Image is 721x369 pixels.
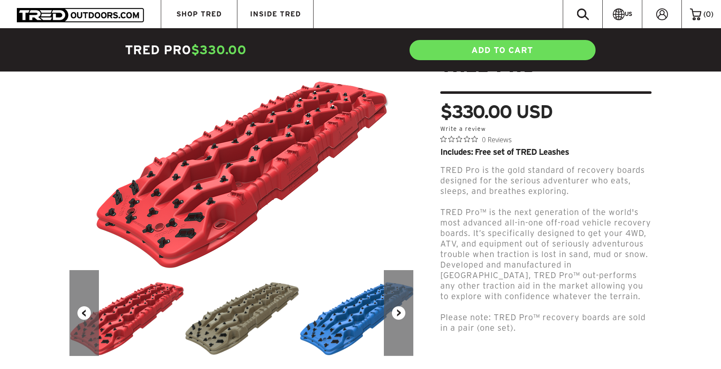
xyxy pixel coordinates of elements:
span: 0 [706,10,711,18]
span: $330.00 [191,43,247,57]
span: SHOP TRED [176,11,222,18]
img: TRED_Pro_ISO_RED_x2_1fe710b8-74cb-45e8-89e3-f36b83bb2eca_300x.png [69,270,184,356]
span: ( ) [703,11,713,18]
span: TRED Pro™ is the next generation of the world's most advanced all-in-one off-road vehicle recover... [440,207,651,301]
a: Write a review [440,125,486,132]
button: Previous [69,270,99,356]
span: $330.00 USD [440,102,552,121]
img: TRED Outdoors America [17,8,144,22]
img: TRED_Pro_ISO_MILITARYGREEN_x2_f071af01-bbd6-47d3-903c-2033138e9ead_300x.png [184,270,299,356]
img: cart-icon [690,8,701,20]
div: Includes: Free set of TRED Leashes [440,148,652,156]
button: Next [384,270,413,356]
img: TRED_Pro_ISO_RED_x2_1fe710b8-74cb-45e8-89e3-f36b83bb2eca_700x.png [94,50,389,270]
h4: TRED Pro [125,42,361,58]
button: Rated 0 out of 5 stars from 0 reviews. Jump to reviews. [440,133,512,146]
span: INSIDE TRED [250,11,301,18]
a: ADD TO CART [409,39,596,61]
img: TRED_Pro_ISO_BLUE_x2_a4ef3000-dbc9-4e90-904d-fa9cde89e0d0_300x.png [299,270,414,356]
span: 0 Reviews [482,133,512,146]
span: Please note: TRED Pro™ recovery boards are sold in a pair (one set). [440,313,646,332]
h1: TRED Pro [440,50,652,94]
p: TRED Pro is the gold standard of recovery boards designed for the serious adventurer who eats, sl... [440,165,652,196]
